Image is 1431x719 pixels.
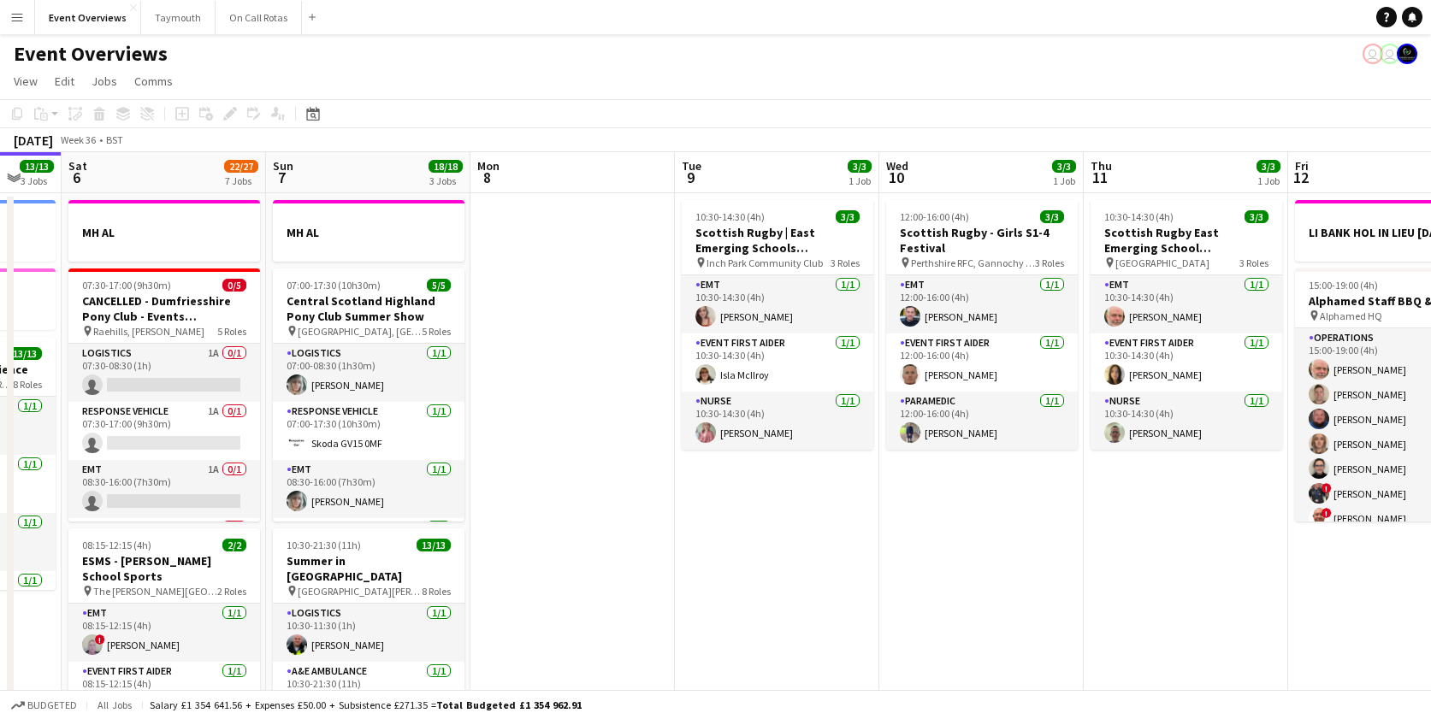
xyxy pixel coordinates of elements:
h1: Event Overviews [14,41,168,67]
span: All jobs [94,698,135,711]
a: Edit [48,70,81,92]
span: View [14,74,38,89]
div: BST [106,133,123,146]
button: On Call Rotas [216,1,302,34]
button: Event Overviews [35,1,141,34]
app-user-avatar: Jackie Tolland [1363,44,1383,64]
span: Edit [55,74,74,89]
span: Budgeted [27,699,77,711]
div: [DATE] [14,132,53,149]
div: Salary £1 354 641.56 + Expenses £50.00 + Subsistence £271.35 = [150,698,582,711]
a: Jobs [85,70,124,92]
span: Comms [134,74,173,89]
span: Total Budgeted £1 354 962.91 [436,698,582,711]
span: Jobs [92,74,117,89]
span: Week 36 [56,133,99,146]
button: Budgeted [9,696,80,715]
button: Taymouth [141,1,216,34]
app-user-avatar: Operations Team [1380,44,1400,64]
app-user-avatar: Clinical Team [1397,44,1417,64]
a: View [7,70,44,92]
a: Comms [127,70,180,92]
